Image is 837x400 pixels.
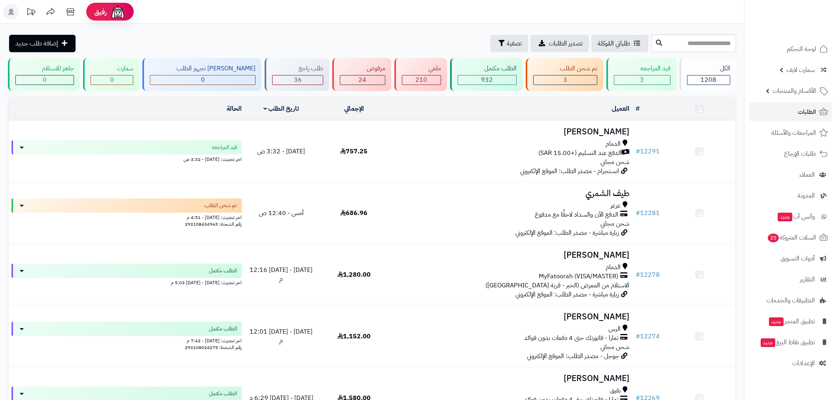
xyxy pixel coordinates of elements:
a: طلبات الإرجاع [749,144,832,163]
span: 3 [640,75,644,85]
a: طلب راجع 36 [263,58,331,91]
a: #12291 [636,147,660,156]
a: العميل [612,104,629,113]
span: انستجرام - مصدر الطلب: الموقع الإلكتروني [520,166,619,176]
span: زيارة مباشرة - مصدر الطلب: الموقع الإلكتروني [515,228,619,238]
span: 1,152.00 [337,332,371,341]
span: [DATE] - [DATE] 12:16 م [250,265,312,284]
span: إضافة طلب جديد [15,39,58,48]
div: اخر تحديث: [DATE] - 3:32 ص [11,155,242,163]
div: 0 [16,75,74,85]
div: 36 [273,75,323,85]
a: التطبيقات والخدمات [749,291,832,310]
span: MyFatoorah (VISA/MASTER) [539,272,618,281]
div: 3 [534,75,597,85]
a: الكل1208 [678,58,738,91]
a: تم شحن الطلب 3 [524,58,605,91]
span: السلات المتروكة [767,232,816,243]
h3: [PERSON_NAME] [394,374,629,383]
div: الطلب مكتمل [458,64,517,73]
a: الطلبات [749,102,832,121]
a: العملاء [749,165,832,184]
span: قيد المراجعه [212,143,237,151]
div: قيد المراجعه [614,64,670,73]
span: 210 [415,75,427,85]
span: جديد [778,213,792,221]
span: [DATE] - 3:32 ص [257,147,305,156]
div: مرفوض [340,64,385,73]
div: 0 [91,75,133,85]
img: logo-2.png [783,6,829,23]
span: الطلب مكتمل [209,267,237,275]
div: [PERSON_NAME] تجهيز الطلب [150,64,256,73]
a: سمارت 0 [81,58,141,91]
a: أدوات التسويق [749,249,832,268]
a: تحديثات المنصة [21,4,41,22]
a: السلات المتروكة25 [749,228,832,247]
span: بقيق [610,386,621,395]
span: لوحة التحكم [787,43,816,55]
span: 36 [294,75,302,85]
span: التطبيقات والخدمات [767,295,815,306]
a: تاريخ الطلب [263,104,299,113]
span: الأقسام والمنتجات [773,85,816,96]
span: 0 [43,75,47,85]
h3: [PERSON_NAME] [394,312,629,321]
span: 0 [110,75,114,85]
span: الطلب مكتمل [209,390,237,398]
span: 1208 [701,75,716,85]
span: 1,280.00 [337,270,371,279]
span: تطبيق المتجر [768,316,815,327]
div: اخر تحديث: [DATE] - [DATE] 5:03 م [11,278,242,286]
span: شحن مجاني [600,157,629,167]
a: الحالة [227,104,242,113]
div: طلب راجع [272,64,323,73]
span: الدمام [606,140,621,149]
span: الدفع الآن والسداد لاحقًا مع مدفوع [535,210,618,219]
a: التقارير [749,270,832,289]
div: سمارت [91,64,133,73]
a: ملغي 210 [393,58,449,91]
span: سمارت لايف [786,64,815,75]
span: جوجل - مصدر الطلب: الموقع الإلكتروني [527,351,619,361]
span: الاستلام من المعرض (الخبر - قرية [GEOGRAPHIC_DATA]) [485,281,629,290]
a: تصدير الطلبات [530,35,589,52]
span: تطبيق نقاط البيع [760,337,815,348]
h3: طيف الشمري [394,189,629,198]
span: شحن مجاني [600,219,629,228]
a: الإعدادات [749,354,832,373]
img: ai-face.png [110,4,126,20]
span: الدمام [606,263,621,272]
a: إضافة طلب جديد [9,35,76,52]
a: تطبيق المتجرجديد [749,312,832,331]
h3: [PERSON_NAME] [394,251,629,260]
a: #12278 [636,270,660,279]
span: أمس - 12:40 ص [259,208,304,218]
span: # [636,208,640,218]
span: عرعر [610,201,621,210]
span: # [636,332,640,341]
a: # [636,104,640,113]
span: رقم الشحنة: 293108024275 [185,344,242,351]
a: المدونة [749,186,832,205]
button: تصفية [490,35,528,52]
div: جاهز للاستلام [15,64,74,73]
span: 24 [358,75,366,85]
span: المراجعات والأسئلة [771,127,816,138]
div: 210 [402,75,441,85]
a: [PERSON_NAME] تجهيز الطلب 0 [141,58,263,91]
a: #12274 [636,332,660,341]
span: تصفية [507,39,522,48]
a: طلباتي المُوكلة [591,35,648,52]
span: شحن مجاني [600,342,629,352]
span: تمارا - فاتورتك حتى 4 دفعات بدون فوائد [524,334,618,343]
span: جديد [761,338,775,347]
a: جاهز للاستلام 0 [6,58,81,91]
div: 24 [340,75,384,85]
span: التقارير [800,274,815,285]
a: قيد المراجعه 3 [605,58,678,91]
span: 0 [201,75,205,85]
a: مرفوض 24 [331,58,392,91]
span: الرس [608,325,621,334]
div: 3 [614,75,670,85]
